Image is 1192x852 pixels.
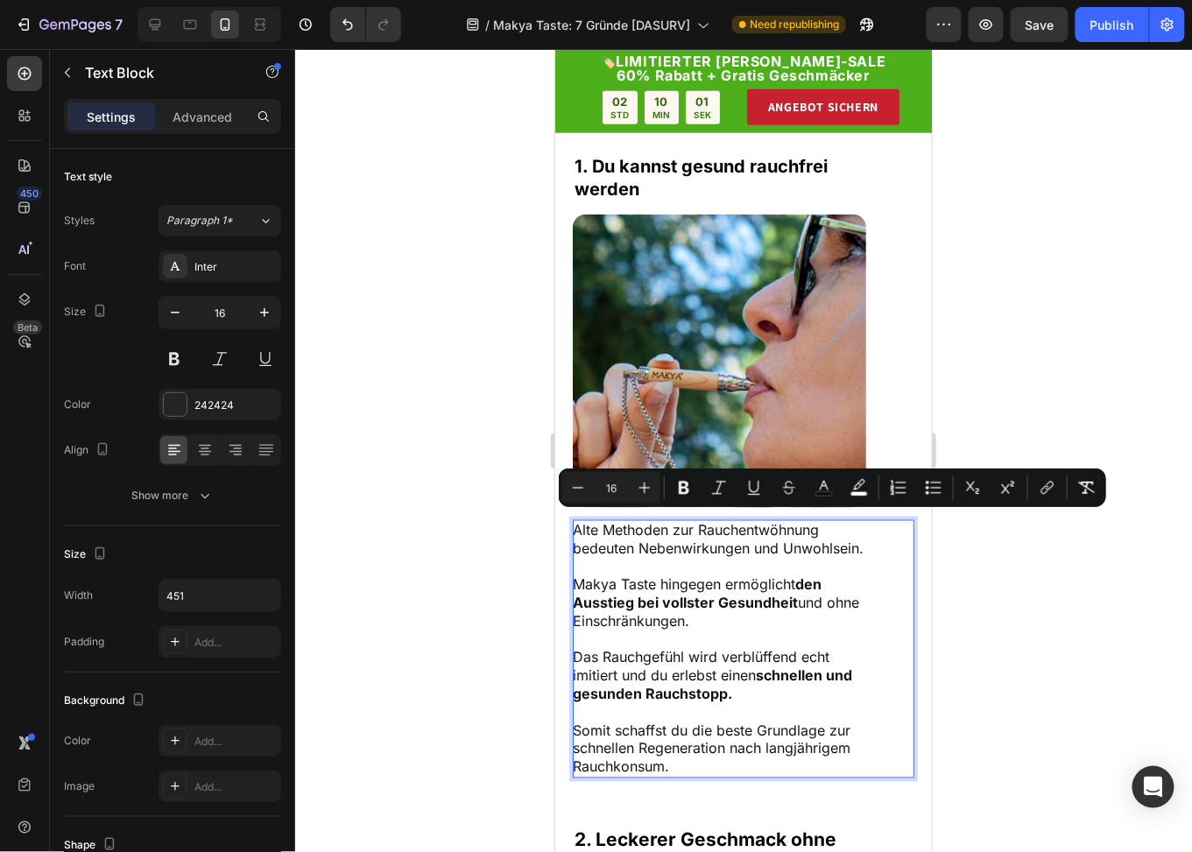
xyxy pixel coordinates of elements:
[159,205,281,236] button: Paragraph 1*
[64,300,110,324] div: Size
[173,108,232,126] p: Advanced
[64,733,91,749] div: Color
[7,7,130,42] button: 7
[115,14,123,35] p: 7
[13,320,42,334] div: Beta
[64,439,113,462] div: Align
[64,543,110,567] div: Size
[64,258,86,274] div: Font
[493,16,690,34] span: Makya Taste: 7 Gründe [DASURV]
[64,778,95,794] div: Image
[559,468,1106,507] div: Editor contextual toolbar
[194,734,277,750] div: Add...
[555,49,932,852] iframe: Design area
[64,634,104,650] div: Padding
[1132,766,1174,808] div: Open Intercom Messenger
[64,397,91,412] div: Color
[330,7,401,42] div: Undo/Redo
[1026,18,1054,32] span: Save
[64,480,281,511] button: Show more
[194,635,277,651] div: Add...
[64,689,149,713] div: Background
[64,588,93,603] div: Width
[85,62,234,83] p: Text Block
[194,259,277,275] div: Inter
[1011,7,1069,42] button: Save
[159,580,280,611] input: Auto
[132,487,214,504] div: Show more
[1076,7,1149,42] button: Publish
[485,16,490,34] span: /
[750,17,839,32] span: Need republishing
[1090,16,1134,34] div: Publish
[87,108,136,126] p: Settings
[194,398,277,413] div: 242424
[64,213,95,229] div: Styles
[194,779,277,795] div: Add...
[166,213,233,229] span: Paragraph 1*
[64,169,112,185] div: Text style
[17,187,42,201] div: 450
